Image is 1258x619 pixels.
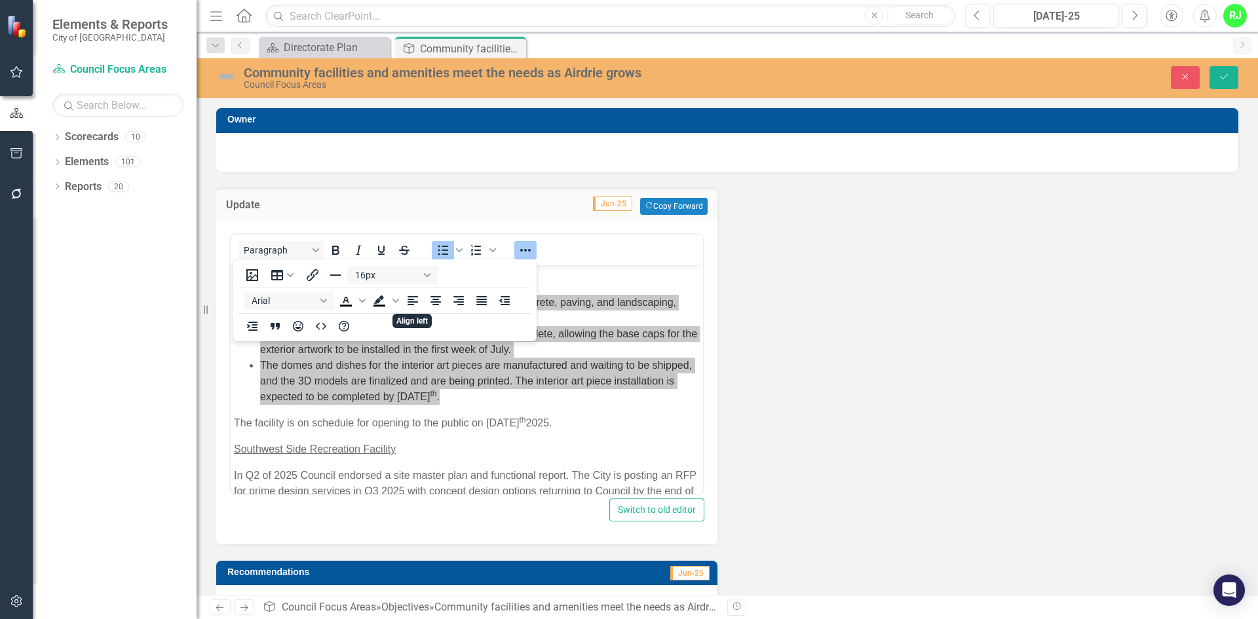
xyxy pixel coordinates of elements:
[1223,4,1247,28] button: RJ
[310,317,332,335] button: HTML Editor
[886,7,952,25] button: Search
[231,265,703,494] iframe: Rich Text Area
[108,181,129,192] div: 20
[244,245,308,255] span: Paragraph
[226,199,336,211] h3: Update
[263,600,717,615] div: » »
[425,291,447,310] button: Align center
[252,295,316,306] span: Arial
[514,241,537,259] button: Reveal or hide additional toolbar items
[670,566,710,580] span: Jun-25
[420,41,523,57] div: Community facilities and amenities meet the needs as Airdrie grows
[1213,574,1245,606] div: Open Intercom Messenger
[3,202,469,250] p: In Q2 of 2025 Council endorsed a site master plan and functional report. The City is posting an R...
[65,179,102,195] a: Reports
[52,94,183,117] input: Search Below...
[65,130,119,145] a: Scorecards
[593,197,632,211] span: Jun-25
[393,241,415,259] button: Strikethrough
[216,66,237,87] img: Not Defined
[493,291,516,310] button: Decrease indent
[301,266,324,284] button: Insert/edit link
[432,241,465,259] div: Bullet list
[264,266,301,284] button: Table
[52,32,168,43] small: City of [GEOGRAPHIC_DATA]
[241,317,263,335] button: Increase indent
[227,115,1232,124] h3: Owner
[993,4,1119,28] button: [DATE]-25
[52,62,183,77] a: Council Focus Areas
[244,80,790,90] div: Council Focus Areas
[998,9,1115,24] div: [DATE]-25
[448,291,470,310] button: Align right
[52,16,168,32] span: Elements & Reports
[244,66,790,80] div: Community facilities and amenities meet the needs as Airdrie grows
[465,241,498,259] div: Numbered list
[609,498,704,521] button: Switch to old editor
[640,198,708,215] button: Copy Forward
[470,291,493,310] button: Justify
[284,39,387,56] div: Directorate Plan
[370,241,392,259] button: Underline
[282,601,376,613] a: Council Focus Areas
[355,270,419,280] span: 16px
[115,157,141,168] div: 101
[333,317,355,335] button: Help
[381,601,429,613] a: Objectives
[347,241,370,259] button: Italic
[227,567,551,577] h3: Recommendations
[264,317,286,335] button: Blockquote
[287,317,309,335] button: Emojis
[65,155,109,170] a: Elements
[347,266,438,284] button: Font size 16px
[244,291,334,310] button: Font Arial
[324,241,347,259] button: Bold
[905,10,934,20] span: Search
[238,241,324,259] button: Block Paragraph
[402,291,424,310] button: Align left
[125,132,146,143] div: 10
[434,601,748,613] div: Community facilities and amenities meet the needs as Airdrie grows
[262,39,387,56] a: Directorate Plan
[335,291,368,310] div: Text color Black
[241,266,263,284] button: Insert image
[7,15,29,38] img: ClearPoint Strategy
[368,291,401,310] div: Background color Black
[324,266,347,284] button: Horizontal line
[265,5,955,28] input: Search ClearPoint...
